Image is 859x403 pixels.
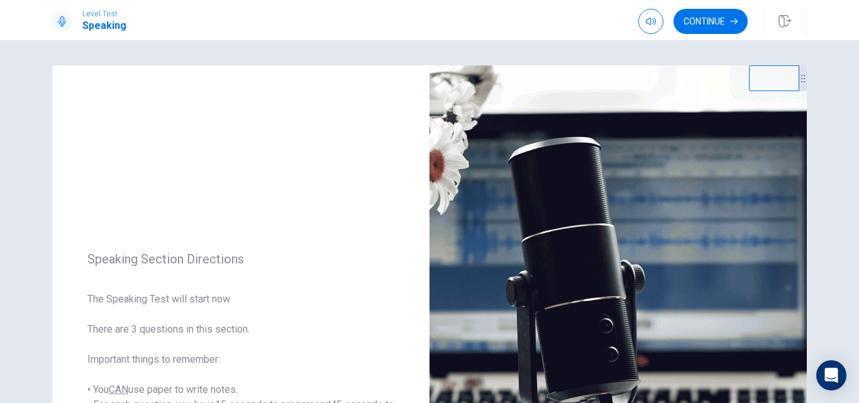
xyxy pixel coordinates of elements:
[816,360,846,390] div: Open Intercom Messenger
[82,18,126,33] h1: Speaking
[109,384,128,395] u: CAN
[82,9,126,18] span: Level Test
[87,251,394,267] span: Speaking Section Directions
[673,9,748,34] button: Continue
